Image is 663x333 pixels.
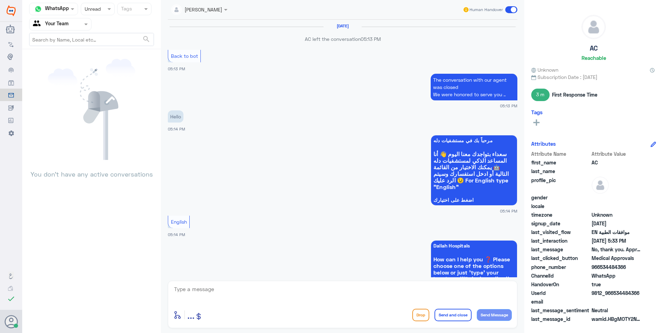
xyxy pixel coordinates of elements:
[500,208,517,214] span: 05:14 PM
[592,202,642,210] span: null
[120,5,132,14] div: Tags
[361,36,381,42] span: 05:13 PM
[531,211,590,218] span: timezone
[531,168,590,175] span: last_name
[592,211,642,218] span: Unknown
[531,281,590,288] span: HandoverOn
[324,24,362,28] h6: [DATE]
[434,309,472,321] button: Send and close
[33,19,43,29] img: yourTeam.svg
[531,237,590,244] span: last_interaction
[531,220,590,227] span: signup_date
[531,194,590,201] span: gender
[590,44,598,52] h5: AC
[433,243,515,249] span: Dallah Hospitals
[7,5,16,16] img: Widebot Logo
[171,219,187,225] span: English
[433,151,515,190] span: سعداء بتواجدك معنا اليوم 👋 أنا المساعد الذكي لمستشفيات دله 🤖 يمكنك الاختيار من القائمة التالية أو...
[168,110,183,123] p: 14/9/2025, 5:14 PM
[531,66,558,73] span: Unknown
[7,295,15,303] i: check
[531,150,590,157] span: Attribute Name
[552,91,597,98] span: First Response Time
[592,237,642,244] span: 2025-09-14T14:33:30.345Z
[531,73,656,81] span: Subscription Date : [DATE]
[531,202,590,210] span: locale
[531,272,590,279] span: ChannelId
[531,315,590,323] span: last_message_id
[531,228,590,236] span: last_visited_flow
[531,89,550,101] span: 3 m
[168,66,185,71] span: 05:13 PM
[433,197,515,203] span: اضغط على اختيارك
[29,160,154,179] p: You don’t have any active conversations
[592,298,642,305] span: null
[433,256,515,295] span: How can I help you ❓ Please choose one of the options below or just 'type' your inquiry للغة العر...
[168,127,185,131] span: 05:14 PM
[592,150,642,157] span: Attribute Value
[592,177,609,194] img: defaultAdmin.png
[531,289,590,297] span: UserId
[433,138,515,143] span: مرحباً بك في مستشفيات دله
[500,103,517,109] span: 05:13 PM
[5,315,18,328] button: Avatar
[168,35,517,43] p: AC left the conversation
[142,35,150,43] span: search
[33,4,43,14] img: whatsapp.png
[29,33,154,46] input: Search by Name, Local etc…
[592,159,642,166] span: AC
[592,228,642,236] span: موافقات الطبية EN
[592,254,642,262] span: Medical Approvals
[168,232,185,237] span: 05:14 PM
[582,55,606,61] h6: Reachable
[171,53,198,59] span: Back to bot
[187,308,195,321] span: ...
[531,109,543,115] h6: Tags
[592,220,642,227] span: 2025-09-14T11:48:03.488Z
[592,263,642,271] span: 966534484366
[592,194,642,201] span: null
[531,246,590,253] span: last_message
[592,272,642,279] span: 2
[531,141,556,147] h6: Attributes
[582,15,605,39] img: defaultAdmin.png
[187,307,195,323] button: ...
[531,177,590,192] span: profile_pic
[412,309,429,321] button: Drop
[592,281,642,288] span: true
[531,307,590,314] span: last_message_sentiment
[592,315,642,323] span: wamid.HBgMOTY2NTM0NDg0MzY2FQIAEhgUM0FCRjU0RDI1ODZCNkMxQzIyMEYA
[592,307,642,314] span: 0
[470,7,503,13] span: Human Handover
[531,263,590,271] span: phone_number
[142,34,150,45] button: search
[592,289,642,297] span: 9812_966534484366
[531,298,590,305] span: email
[477,309,512,321] button: Send Message
[531,159,590,166] span: first_name
[531,254,590,262] span: last_clicked_button
[592,246,642,253] span: No, thank you. Appreciate it.
[431,74,517,100] p: 14/9/2025, 5:13 PM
